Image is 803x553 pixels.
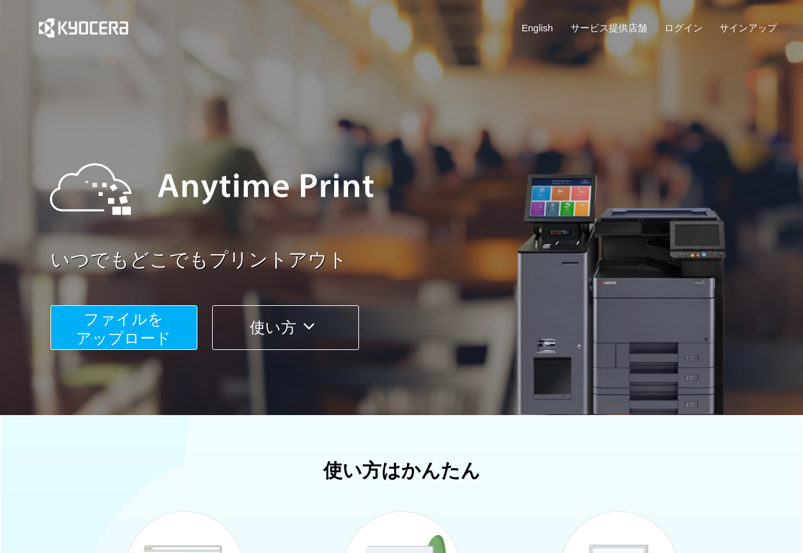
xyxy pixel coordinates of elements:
a: English [522,21,553,34]
a: サービス提供店舗 [570,21,647,34]
span: ファイルを ​​アップロード [76,310,171,347]
a: サインアップ [719,21,777,34]
button: ファイルを​​アップロード [50,305,197,350]
button: 使い方 [212,305,359,350]
a: いつでもどこでもプリントアウト [50,246,785,274]
a: ログイン [664,21,703,34]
